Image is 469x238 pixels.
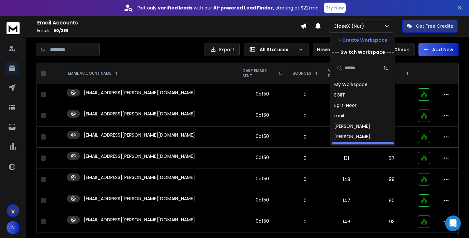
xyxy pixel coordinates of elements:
td: 98 [370,169,414,190]
div: 0 of 50 [256,133,269,140]
div: 0 of 50 [256,154,269,161]
p: BOUNCES [293,71,311,76]
div: [PERSON_NAME] [334,133,370,140]
div: 0 of 50 [256,197,269,203]
p: DAILY EMAILS SENT [243,68,276,79]
div: Egiit-Noor [334,102,356,109]
p: 0 [291,176,319,183]
p: All Statuses [260,46,295,53]
p: [EMAIL_ADDRESS][PERSON_NAME][DOMAIN_NAME] [84,132,195,138]
span: 50 / 398 [53,28,68,33]
button: Sort by Sort A-Z [379,62,392,75]
p: 0 [291,134,319,140]
td: 147 [323,105,370,126]
button: Try Now [324,3,346,13]
button: Add New [418,43,459,56]
div: [PERSON_NAME] [334,123,370,129]
p: [EMAIL_ADDRESS][PERSON_NAME][DOMAIN_NAME] [84,89,195,96]
p: [EMAIL_ADDRESS][PERSON_NAME][DOMAIN_NAME] [84,111,195,117]
td: 147 [323,190,370,211]
td: 90 [370,190,414,211]
div: EGIIT [334,92,345,98]
button: Newest [313,43,355,56]
p: 0 [291,91,319,98]
td: 131 [323,148,370,169]
td: 148 [323,169,370,190]
td: 93 [370,211,414,232]
p: --- Switch Workspace --- [332,49,394,55]
p: Try Now [326,5,344,11]
div: CloseX (Nur) [334,144,363,150]
div: 0 of 50 [256,175,269,182]
p: + Create Workspace [338,37,387,43]
div: Open Intercom Messenger [445,216,461,231]
td: 138 [323,126,370,148]
td: 97 [370,148,414,169]
td: 136 [323,84,370,105]
div: 0 of 50 [256,91,269,97]
p: Emails : [37,28,300,33]
p: 0 [291,197,319,204]
td: 146 [323,211,370,232]
p: WARMUP EMAILS [328,68,358,79]
div: 0 of 50 [256,112,269,118]
button: N [7,221,20,234]
p: [EMAIL_ADDRESS][PERSON_NAME][DOMAIN_NAME] [84,216,195,223]
p: Get Free Credits [416,23,453,29]
strong: AI-powered Lead Finder, [213,5,274,11]
button: Get Free Credits [402,20,458,33]
p: 0 [291,155,319,161]
h1: Email Accounts [37,19,300,27]
p: [EMAIL_ADDRESS][PERSON_NAME][DOMAIN_NAME] [84,174,195,181]
button: + Create Workspace [330,34,395,46]
p: [EMAIL_ADDRESS][PERSON_NAME][DOMAIN_NAME] [84,195,195,202]
p: Get only with our starting at $22/mo [137,5,319,11]
div: 0 of 50 [256,218,269,224]
strong: verified leads [158,5,192,11]
p: CloseX (Nur) [333,23,367,29]
img: logo [7,22,20,34]
p: 0 [291,218,319,225]
div: EMAIL ACCOUNT NAME [68,71,118,76]
p: 0 [291,112,319,119]
div: mail [334,112,344,119]
p: [EMAIL_ADDRESS][PERSON_NAME][DOMAIN_NAME] [84,153,195,159]
button: Export [204,43,240,56]
div: My Workspace [334,81,368,88]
